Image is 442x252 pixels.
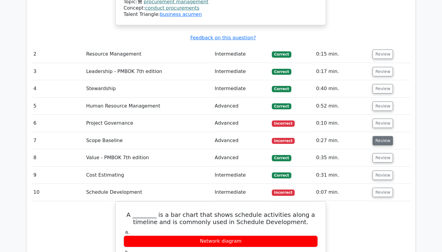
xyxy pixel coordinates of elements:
[212,115,269,132] td: Advanced
[125,229,130,235] span: a.
[373,188,393,197] button: Review
[373,102,393,111] button: Review
[84,167,212,184] td: Cost Estimating
[31,149,84,166] td: 8
[212,63,269,80] td: Intermediate
[373,153,393,162] button: Review
[84,132,212,149] td: Scope Baseline
[314,132,370,149] td: 0:27 min.
[31,132,84,149] td: 7
[190,35,256,41] a: Feedback on this question?
[160,11,202,17] a: business acumen
[31,80,84,97] td: 4
[314,115,370,132] td: 0:10 min.
[314,184,370,201] td: 0:07 min.
[84,63,212,80] td: Leadership - PMBOK 7th edition
[314,149,370,166] td: 0:35 min.
[373,84,393,93] button: Review
[314,63,370,80] td: 0:17 min.
[272,86,291,92] span: Correct
[31,167,84,184] td: 9
[314,167,370,184] td: 0:31 min.
[272,155,291,161] span: Correct
[314,80,370,97] td: 0:40 min.
[124,5,318,11] div: Concept:
[272,69,291,75] span: Correct
[272,172,291,178] span: Correct
[84,184,212,201] td: Schedule Development
[212,46,269,63] td: Intermediate
[84,149,212,166] td: Value - PMBOK 7th edition
[31,46,84,63] td: 2
[212,149,269,166] td: Advanced
[31,63,84,80] td: 3
[212,132,269,149] td: Advanced
[272,190,295,196] span: Incorrect
[123,211,318,226] h5: A ________ is a bar chart that shows schedule activities along a timeline and is commonly used in...
[84,98,212,115] td: Human Resource Management
[272,51,291,57] span: Correct
[272,103,291,109] span: Correct
[373,50,393,59] button: Review
[31,98,84,115] td: 5
[272,138,295,144] span: Incorrect
[314,46,370,63] td: 0:15 min.
[314,98,370,115] td: 0:52 min.
[373,119,393,128] button: Review
[373,171,393,180] button: Review
[373,136,393,145] button: Review
[272,120,295,126] span: Incorrect
[212,167,269,184] td: Intermediate
[31,184,84,201] td: 10
[212,184,269,201] td: Intermediate
[84,115,212,132] td: Project Governance
[31,115,84,132] td: 6
[145,5,200,11] a: conduct procurements
[212,98,269,115] td: Advanced
[373,67,393,76] button: Review
[212,80,269,97] td: Intermediate
[84,46,212,63] td: Resource Management
[84,80,212,97] td: Stewardship
[124,235,318,247] div: Network diagram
